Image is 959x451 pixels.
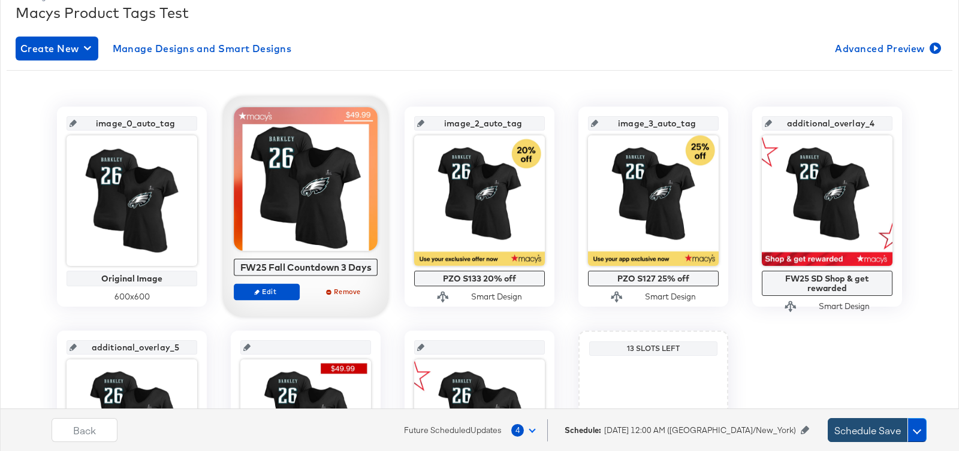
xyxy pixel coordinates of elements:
button: Manage Designs and Smart Designs [108,37,297,60]
div: Macys Product Tags Test [16,2,943,23]
span: Future Scheduled Updates [404,425,502,436]
div: Smart Design [471,291,522,302]
button: Back [52,418,117,442]
div: [DATE] 12:00 AM ([GEOGRAPHIC_DATA]/New_York) [565,425,825,436]
span: Advanced Preview [835,40,939,57]
div: 600 x 600 [67,291,197,302]
div: FW25 SD Shop & get rewarded [765,274,889,293]
button: Schedule Save [828,418,907,442]
div: Schedule: [565,425,601,436]
button: Create New [16,37,98,60]
button: Advanced Preview [830,37,943,60]
button: 4 [511,419,541,441]
span: Edit [239,287,294,296]
div: FW25 Fall Countdown 3 Days [237,262,375,273]
div: Original Image [70,274,194,283]
div: Smart Design [819,301,870,312]
button: Edit [234,283,300,300]
div: Smart Design [645,291,696,302]
span: 4 [511,424,524,437]
div: PZO S133 20% off [417,274,542,283]
button: Remove [312,283,378,300]
div: 13 Slots Left [592,344,714,353]
span: Manage Designs and Smart Designs [113,40,292,57]
span: Remove [317,287,372,296]
span: Create New [20,40,94,57]
div: PZO S127 25% off [591,274,716,283]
